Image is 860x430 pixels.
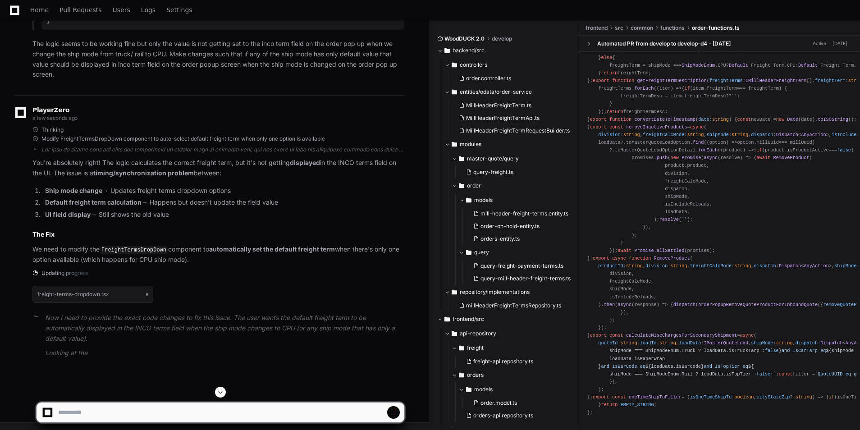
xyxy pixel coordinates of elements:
span: product [687,163,706,168]
span: await [757,155,771,160]
span: Thinking [41,126,64,133]
strong: displayed [290,159,320,166]
button: query-mill-header-freight-terms.ts [470,272,571,285]
svg: Directory [466,195,471,206]
span: 8 [146,291,148,298]
svg: Directory [459,180,464,191]
span: Logs [141,7,156,13]
button: api-repository [444,326,579,341]
span: if [757,147,762,153]
span: PlayerZero [32,107,69,113]
span: orderPopupRemoveQuoteProductForInboundQuote [698,302,818,307]
h1: freight-terms-dropdown.tsx [37,292,109,297]
span: '' [682,217,687,222]
span: export [590,333,607,338]
li: → Updates freight terms dropdown options [42,186,404,196]
span: dispatch [796,340,818,346]
span: date [698,117,709,122]
svg: Directory [459,343,464,353]
span: Dispatch [779,263,801,269]
span: const [609,333,623,338]
svg: Directory [452,328,457,339]
svg: Directory [466,384,471,395]
span: function [609,117,631,122]
p: The logic seems to be working fine but only the value is not getting set to the inco term field o... [32,39,404,80]
span: : [698,117,729,122]
span: Active [810,39,829,48]
svg: Directory [444,45,450,56]
span: api-repository [460,330,496,337]
span: Date [787,117,798,122]
h2: The Fix [32,230,404,239]
span: ( ) => [707,140,737,145]
span: order-functions.ts [692,24,740,32]
span: forEach [698,147,718,153]
span: toMasterQuoteLoadOptionDetail [615,147,695,153]
code: FreightTermsDropDown [100,246,168,254]
strong: automatically set the default freight term [209,245,335,253]
span: WoodDUCK 2.0 [444,35,485,42]
span: freightTerm [815,78,846,83]
span: export [590,124,607,130]
span: Home [30,7,49,13]
button: MillHeaderFreightTerm.ts [455,99,571,112]
span: division [598,132,620,137]
span: return [607,109,623,114]
button: mill-header-freight-terms.entity.ts [470,207,571,220]
span: getFreightTermDescription [637,78,707,83]
span: 0 [698,47,701,53]
span: string [659,340,676,346]
span: CPU [787,63,795,68]
span: forEach [634,86,654,91]
span: shipMode [707,132,729,137]
span: string [621,340,637,346]
span: product [723,147,743,153]
span: AnyAction [801,132,826,137]
span: freightCalcMode [690,263,732,269]
span: ( ) => [720,147,754,153]
p: Looking at the [45,348,404,358]
svg: Directory [459,370,464,380]
span: query-mill-header-freight-terms.ts [480,275,571,282]
span: string [712,117,729,122]
span: await [618,248,631,253]
span: function [629,256,651,261]
p: We need to modify the component to when there's only one option available (which happens for CPU ... [32,244,404,265]
span: export [590,117,607,122]
button: orders [452,368,579,382]
svg: Directory [466,247,471,258]
span: Promise [682,155,701,160]
div: Lor ipsu do sitame cons adi elits doe temporincid utl etdolor magn al enimadm veni, qui nos exerc... [41,146,404,153]
span: query [474,249,489,256]
span: division [645,263,668,269]
span: convertDateToTimestamp [634,117,695,122]
button: repository/implementations [444,285,576,299]
span: calculateMiscChargesForSecondaryShipment [626,333,737,338]
span: develop [492,35,512,42]
span: query-freight-payment-terms.ts [480,262,563,270]
span: const [737,117,751,122]
span: orders-entity.ts [480,235,520,242]
span: async [704,155,718,160]
span: Dispatch [820,340,842,346]
span: string [776,340,793,346]
button: order-on-hold-entity.ts [470,220,571,233]
button: entities/odata/order-service [444,85,576,99]
svg: Directory [452,59,457,70]
span: false [765,348,779,353]
span: async [618,302,631,307]
span: ${ shipMode === ShipModeEnum.Rail ? loadData.isTopTier : } [587,364,773,377]
span: resolve [659,217,679,222]
button: query-freight-payment-terms.ts [470,260,571,272]
span: loadId [640,340,657,346]
button: master-quote/query [452,151,576,166]
strong: Ship mode change [45,187,102,194]
span: freight-api.repository.ts [473,358,533,365]
li: → Still shows the old value [42,210,404,220]
span: backend/src [453,47,485,54]
span: string [671,263,687,269]
span: ShipModeEnum [682,63,715,68]
span: loadData [679,340,701,346]
span: Users [113,7,130,13]
span: order.controller.ts [466,75,511,82]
